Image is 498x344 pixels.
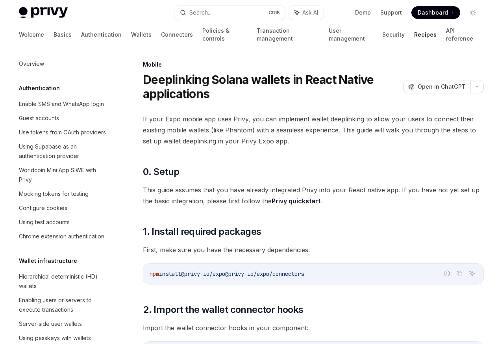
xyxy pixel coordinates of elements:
a: Enable SMS and WhatsApp login [13,97,113,111]
a: Using Supabase as an authentication provider [13,139,113,163]
span: @privy-io/expo [181,270,225,277]
a: Overview [13,57,113,71]
span: This guide assumes that you have already integrated Privy into your React native app. If you have... [143,184,484,206]
a: Connectors [161,25,193,44]
button: Copy the contents from the code block [454,268,465,279]
a: Transaction management [257,25,319,44]
a: Worldcoin Mini App SIWE with Privy [13,163,113,187]
div: Server-side user wallets [19,319,82,329]
a: Policies & controls [202,25,247,44]
a: Using test accounts [13,215,113,229]
a: Privy quickstart [272,197,320,205]
a: Mocking tokens for testing [13,187,113,201]
button: Open in ChatGPT [403,80,470,93]
a: Security [382,25,405,44]
img: light logo [19,7,68,18]
span: Ask AI [302,9,318,17]
a: Hierarchical deterministic (HD) wallets [13,270,113,293]
span: Import the wallet connector hooks in your component: [143,322,484,333]
a: Recipes [414,25,437,44]
a: Chrome extension authentication [13,229,113,244]
span: 0. Setup [143,165,179,178]
button: Search...CtrlK [174,6,285,20]
div: Mobile [143,61,484,69]
a: Authentication [81,25,122,44]
button: Ask AI [467,268,477,279]
div: Worldcoin Mini App SIWE with Privy [19,165,109,184]
a: Server-side user wallets [13,317,113,331]
a: API reference [446,25,479,44]
span: Ctrl K [268,9,280,16]
div: Configure cookies [19,203,67,213]
div: Mocking tokens for testing [19,189,89,199]
a: User management [329,25,373,44]
a: Basics [54,25,72,44]
span: npm [150,270,159,277]
button: Toggle dark mode [467,6,479,19]
a: Support [380,9,402,17]
div: Enabling users or servers to execute transactions [19,296,109,314]
a: Demo [355,9,371,17]
span: Dashboard [418,9,448,17]
h1: Deeplinking Solana wallets in React Native applications [143,73,400,101]
h5: Authentication [19,84,60,93]
span: 1. Install required packages [143,225,261,238]
div: Overview [19,59,44,69]
button: Report incorrect code [442,268,452,279]
div: Using passkeys with wallets [19,333,91,343]
div: Enable SMS and WhatsApp login [19,99,104,109]
span: @privy-io/expo/connectors [225,270,304,277]
h5: Wallet infrastructure [19,256,77,266]
span: If your Expo mobile app uses Privy, you can implement wallet deeplinking to allow your users to c... [143,113,484,147]
a: Configure cookies [13,201,113,215]
div: Hierarchical deterministic (HD) wallets [19,272,109,291]
a: Use tokens from OAuth providers [13,125,113,139]
div: Use tokens from OAuth providers [19,128,106,137]
div: Search... [189,8,211,17]
a: Guest accounts [13,111,113,125]
span: First, make sure you have the necessary dependencies: [143,244,484,255]
a: Enabling users or servers to execute transactions [13,293,113,317]
a: Wallets [131,25,152,44]
a: Dashboard [411,6,460,19]
span: install [159,270,181,277]
div: Guest accounts [19,113,59,123]
span: Open in ChatGPT [418,83,466,91]
div: Using test accounts [19,218,70,227]
span: 2. Import the wallet connector hooks [143,303,303,316]
button: Ask AI [289,6,324,20]
div: Chrome extension authentication [19,232,104,241]
div: Using Supabase as an authentication provider [19,142,109,161]
a: Welcome [19,25,44,44]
